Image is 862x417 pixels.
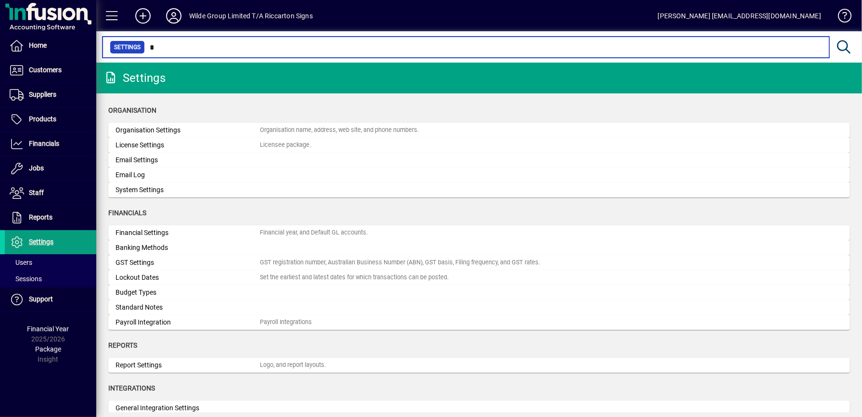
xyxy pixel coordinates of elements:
span: Integrations [108,384,155,392]
div: Payroll Integrations [260,318,312,327]
div: Logo, and report layouts. [260,361,326,370]
a: Knowledge Base [831,2,850,33]
span: Jobs [29,164,44,172]
div: Budget Types [116,287,260,298]
a: Sessions [5,271,96,287]
button: Add [128,7,158,25]
a: Home [5,34,96,58]
a: Payroll IntegrationPayroll Integrations [108,315,850,330]
span: Financials [108,209,146,217]
a: Standard Notes [108,300,850,315]
span: Sessions [10,275,42,283]
span: Financial Year [27,325,69,333]
div: [PERSON_NAME] [EMAIL_ADDRESS][DOMAIN_NAME] [658,8,821,24]
a: Banking Methods [108,240,850,255]
a: Email Log [108,168,850,182]
div: Lockout Dates [116,273,260,283]
div: GST registration number, Australian Business Number (ABN), GST basis, Filing frequency, and GST r... [260,258,540,267]
div: Standard Notes [116,302,260,313]
div: Report Settings [116,360,260,370]
a: Products [5,107,96,131]
a: General Integration Settings [108,401,850,416]
div: Settings [103,70,166,86]
span: Package [35,345,61,353]
div: License Settings [116,140,260,150]
span: Customers [29,66,62,74]
span: Financials [29,140,59,147]
div: Financial Settings [116,228,260,238]
a: Jobs [5,156,96,181]
div: Email Log [116,170,260,180]
a: Financials [5,132,96,156]
div: Payroll Integration [116,317,260,327]
button: Profile [158,7,189,25]
span: Products [29,115,56,123]
div: GST Settings [116,258,260,268]
div: Organisation Settings [116,125,260,135]
div: Licensee package. [260,141,311,150]
div: Set the earliest and latest dates for which transactions can be posted. [260,273,449,282]
a: License SettingsLicensee package. [108,138,850,153]
a: Staff [5,181,96,205]
a: Lockout DatesSet the earliest and latest dates for which transactions can be posted. [108,270,850,285]
span: Organisation [108,106,156,114]
span: Reports [29,213,52,221]
a: Organisation SettingsOrganisation name, address, web site, and phone numbers. [108,123,850,138]
span: Suppliers [29,91,56,98]
span: Home [29,41,47,49]
span: Users [10,259,32,266]
div: Financial year, and Default GL accounts. [260,228,368,237]
a: Email Settings [108,153,850,168]
a: Report SettingsLogo, and report layouts. [108,358,850,373]
a: Support [5,287,96,312]
a: Suppliers [5,83,96,107]
div: System Settings [116,185,260,195]
a: Users [5,254,96,271]
a: Customers [5,58,96,82]
a: GST SettingsGST registration number, Australian Business Number (ABN), GST basis, Filing frequenc... [108,255,850,270]
a: Financial SettingsFinancial year, and Default GL accounts. [108,225,850,240]
span: Reports [108,341,137,349]
span: Settings [29,238,53,246]
a: System Settings [108,182,850,197]
div: General Integration Settings [116,403,260,413]
div: Organisation name, address, web site, and phone numbers. [260,126,419,135]
span: Staff [29,189,44,196]
div: Email Settings [116,155,260,165]
span: Support [29,295,53,303]
div: Wilde Group Limited T/A Riccarton Signs [189,8,313,24]
a: Budget Types [108,285,850,300]
div: Banking Methods [116,243,260,253]
span: Settings [114,42,141,52]
a: Reports [5,206,96,230]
